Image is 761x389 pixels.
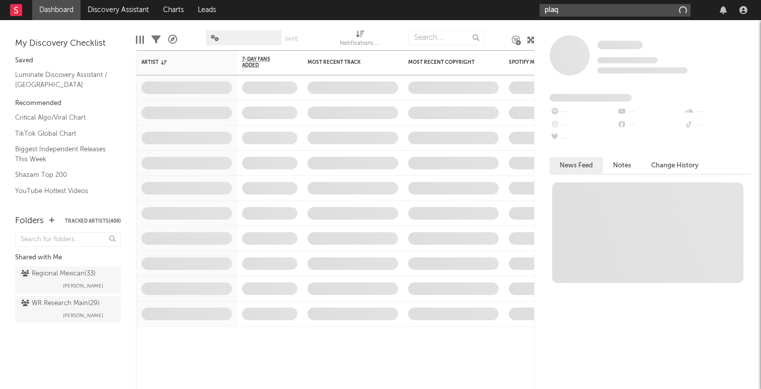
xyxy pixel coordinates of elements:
[340,25,380,54] div: Notifications (Artist)
[65,219,121,224] button: Tracked Artists(408)
[63,310,103,322] span: [PERSON_NAME]
[242,56,282,68] span: 7-Day Fans Added
[597,57,658,63] span: Tracking Since: [DATE]
[15,169,111,180] a: Shazam Top 200
[550,132,617,145] div: --
[540,4,691,17] input: Search for artists
[550,157,603,174] button: News Feed
[617,106,683,119] div: --
[285,36,298,42] button: Save
[15,215,44,227] div: Folders
[617,119,683,132] div: --
[641,157,709,174] button: Change History
[603,157,641,174] button: Notes
[15,55,121,67] div: Saved
[15,232,121,247] input: Search for folders...
[15,98,121,110] div: Recommended
[408,59,484,65] div: Most Recent Copyright
[597,41,643,49] span: Some Artist
[509,59,584,65] div: Spotify Monthly Listeners
[21,268,96,280] div: Regional Mexican ( 33 )
[15,38,121,50] div: My Discovery Checklist
[151,25,161,54] div: Filters
[15,128,111,139] a: TikTok Global Chart
[15,185,111,197] a: YouTube Hottest Videos
[409,30,484,45] input: Search...
[15,252,121,264] div: Shared with Me
[21,298,100,310] div: WR Research Main ( 29 )
[136,25,144,54] div: Edit Columns
[15,296,121,323] a: WR Research Main(29)[PERSON_NAME]
[308,59,383,65] div: Most Recent Track
[15,144,111,164] a: Biggest Independent Releases This Week
[141,59,217,65] div: Artist
[15,69,111,90] a: Luminate Discovery Assistant / [GEOGRAPHIC_DATA]
[168,25,177,54] div: A&R Pipeline
[15,112,111,123] a: Critical Algo/Viral Chart
[597,40,643,50] a: Some Artist
[597,67,688,73] span: 0 fans last week
[63,280,103,292] span: [PERSON_NAME]
[15,266,121,294] a: Regional Mexican(33)[PERSON_NAME]
[550,119,617,132] div: --
[550,106,617,119] div: --
[550,94,632,102] span: Fans Added by Platform
[684,106,751,119] div: --
[684,119,751,132] div: --
[340,38,380,50] div: Notifications (Artist)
